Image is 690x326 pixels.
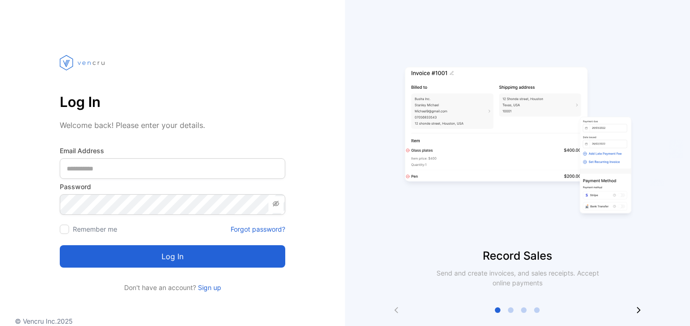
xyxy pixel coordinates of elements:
[60,37,106,88] img: vencru logo
[60,120,285,131] p: Welcome back! Please enter your details.
[428,268,607,288] p: Send and create invoices, and sales receipts. Accept online payments
[73,225,117,233] label: Remember me
[345,248,690,264] p: Record Sales
[231,224,285,234] a: Forgot password?
[60,283,285,292] p: Don't have an account?
[60,146,285,156] label: Email Address
[60,91,285,113] p: Log In
[196,283,221,291] a: Sign up
[401,37,634,248] img: slider image
[60,245,285,268] button: Log in
[60,182,285,191] label: Password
